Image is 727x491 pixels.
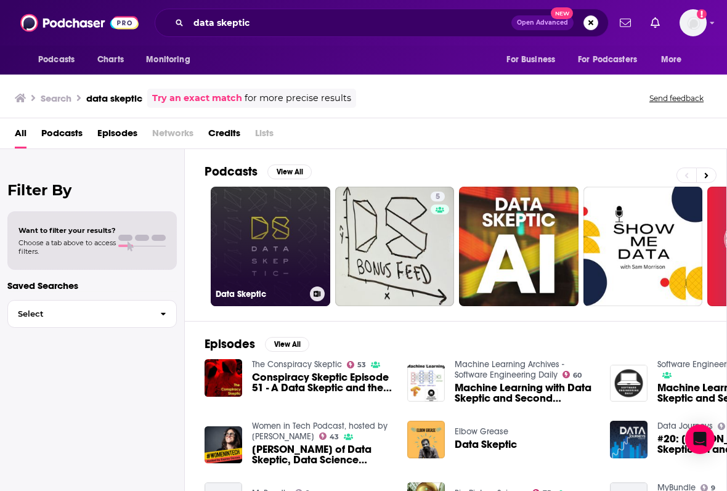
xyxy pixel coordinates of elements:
div: Search podcasts, credits, & more... [155,9,609,37]
button: open menu [652,48,697,71]
span: For Business [506,51,555,68]
button: open menu [30,48,91,71]
button: Select [7,300,177,328]
span: 60 [573,373,582,378]
a: Episodes [97,123,137,148]
span: Monitoring [146,51,190,68]
img: Data Skeptic [407,421,445,458]
a: Machine Learning with Data Skeptic and Second Spectrum at Telesign [455,383,595,404]
span: Podcasts [38,51,75,68]
span: Choose a tab above to access filters. [18,238,116,256]
span: Want to filter your results? [18,226,116,235]
button: open menu [570,48,655,71]
a: Data Skeptic [211,187,330,306]
a: 53 [347,361,367,368]
button: Show profile menu [680,9,707,36]
button: Open AdvancedNew [511,15,574,30]
a: Credits [208,123,240,148]
button: View All [265,337,309,352]
a: The Conspiracy Skeptic [252,359,342,370]
span: For Podcasters [578,51,637,68]
span: Networks [152,123,193,148]
button: View All [267,164,312,179]
a: Show notifications dropdown [646,12,665,33]
span: Open Advanced [517,20,568,26]
span: New [551,7,573,19]
svg: Add a profile image [697,9,707,19]
a: 5 [431,192,445,201]
span: Lists [255,123,274,148]
h2: Filter By [7,181,177,199]
span: Conspiracy Skeptic Episode 51 - A Data Skeptic and the [DEMOGRAPHIC_DATA] Code [252,372,392,393]
a: PodcastsView All [205,164,312,179]
a: Linh Da Tran of Data Skeptic, Data Science Consulting And Podcast: Women in Tech Los Angeles [252,444,392,465]
div: Open Intercom Messenger [685,424,715,454]
span: 5 [436,191,440,203]
img: User Profile [680,9,707,36]
a: 5 [335,187,455,306]
span: [PERSON_NAME] of Data Skeptic, Data Science Consulting And Podcast: Women in Tech [GEOGRAPHIC_DATA] [252,444,392,465]
span: for more precise results [245,91,351,105]
span: 43 [330,434,339,440]
span: 9 [711,485,715,491]
button: open menu [498,48,571,71]
h3: Data Skeptic [216,289,305,299]
input: Search podcasts, credits, & more... [189,13,511,33]
a: Machine Learning Archives - Software Engineering Daily [455,359,564,380]
h3: Search [41,92,71,104]
span: Charts [97,51,124,68]
h2: Episodes [205,336,255,352]
a: 43 [319,432,339,440]
a: Podcasts [41,123,83,148]
a: Charts [89,48,131,71]
a: Show notifications dropdown [615,12,636,33]
img: Conspiracy Skeptic Episode 51 - A Data Skeptic and the Bible Code [205,359,242,397]
img: #20: Kyle Polich: Skepticism and Simplifying Complex Topics with the Host of the Data Skeptic Pod... [610,421,648,458]
h3: data skeptic [86,92,142,104]
h2: Podcasts [205,164,258,179]
img: Machine Learning with Data Skeptic and Second Spectrum at Telesign [610,365,648,402]
a: Data Journeys [657,421,713,431]
span: Logged in as TrevorC [680,9,707,36]
a: Try an exact match [152,91,242,105]
img: Podchaser - Follow, Share and Rate Podcasts [20,11,139,34]
a: Data Skeptic [455,439,517,450]
img: Linh Da Tran of Data Skeptic, Data Science Consulting And Podcast: Women in Tech Los Angeles [205,426,242,464]
a: 60 [563,371,582,378]
span: Select [8,310,150,318]
button: open menu [137,48,206,71]
span: 53 [357,362,366,368]
a: Women in Tech Podcast, hosted by Espree Devora [252,421,388,442]
button: Send feedback [646,93,707,103]
a: EpisodesView All [205,336,309,352]
a: Conspiracy Skeptic Episode 51 - A Data Skeptic and the Bible Code [252,372,392,393]
a: Elbow Grease [455,426,508,437]
a: All [15,123,26,148]
span: More [661,51,682,68]
img: Machine Learning with Data Skeptic and Second Spectrum at Telesign [407,365,445,402]
p: Saved Searches [7,280,177,291]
